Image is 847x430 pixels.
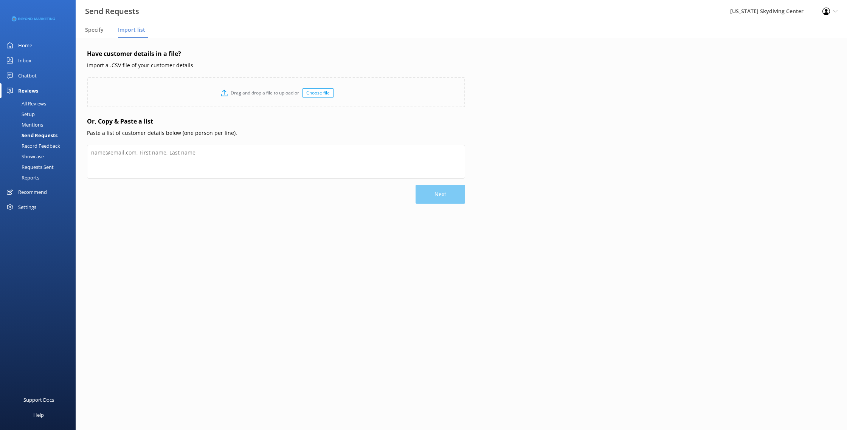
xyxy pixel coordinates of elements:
[18,184,47,200] div: Recommend
[5,98,76,109] a: All Reviews
[18,83,38,98] div: Reviews
[11,13,55,25] img: 3-1676954853.png
[33,407,44,422] div: Help
[5,119,76,130] a: Mentions
[85,26,104,34] span: Specify
[85,5,139,17] h3: Send Requests
[5,109,35,119] div: Setup
[118,26,145,34] span: Import list
[5,151,44,162] div: Showcase
[5,130,57,141] div: Send Requests
[5,172,39,183] div: Reports
[23,392,54,407] div: Support Docs
[87,49,465,59] h4: Have customer details in a file?
[5,109,76,119] a: Setup
[5,98,46,109] div: All Reviews
[5,141,76,151] a: Record Feedback
[228,89,302,96] p: Drag and drop a file to upload or
[5,151,76,162] a: Showcase
[18,53,31,68] div: Inbox
[18,68,37,83] div: Chatbot
[87,129,465,137] p: Paste a list of customer details below (one person per line).
[5,162,76,172] a: Requests Sent
[5,162,54,172] div: Requests Sent
[5,119,43,130] div: Mentions
[302,88,334,97] div: Choose file
[87,117,465,127] h4: Or, Copy & Paste a list
[87,61,465,70] p: Import a .CSV file of your customer details
[5,130,76,141] a: Send Requests
[18,200,36,215] div: Settings
[5,141,60,151] div: Record Feedback
[18,38,32,53] div: Home
[5,172,76,183] a: Reports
